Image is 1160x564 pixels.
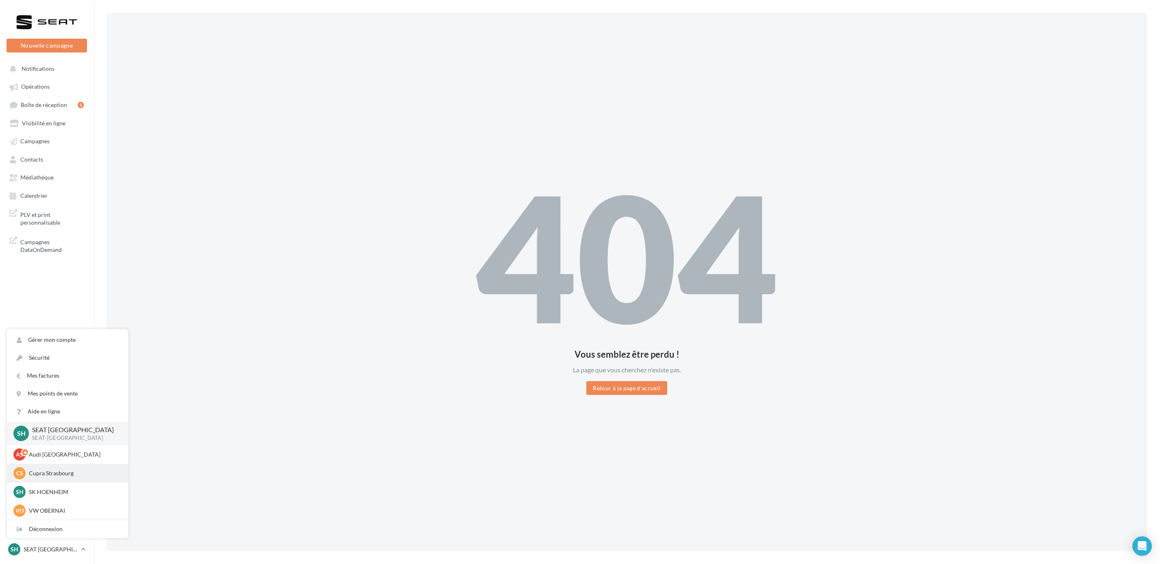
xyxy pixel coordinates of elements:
[5,206,89,230] a: PLV et print personnalisable
[7,385,128,402] a: Mes points de vente
[21,83,50,90] span: Opérations
[20,236,84,254] span: Campagnes DataOnDemand
[20,156,43,163] span: Contacts
[5,133,89,148] a: Campagnes
[15,507,24,515] span: VO
[32,435,115,442] p: SEAT-[GEOGRAPHIC_DATA]
[5,188,89,203] a: Calendrier
[22,65,54,72] span: Notifications
[17,429,26,438] span: SH
[7,520,128,538] div: Déconnexion
[11,545,18,553] span: SH
[78,102,84,108] div: 1
[5,152,89,166] a: Contacts
[5,170,89,184] a: Médiathèque
[7,542,87,557] a: SH SEAT [GEOGRAPHIC_DATA]
[20,209,84,227] span: PLV et print personnalisable
[7,367,128,385] a: Mes factures
[20,174,54,181] span: Médiathèque
[586,381,667,395] button: Retour à la page d'accueil
[7,402,128,420] a: Aide en ligne
[7,39,87,52] button: Nouvelle campagne
[24,545,78,553] p: SEAT [GEOGRAPHIC_DATA]
[29,507,118,515] p: VW OBERNAI
[29,469,118,477] p: Cupra Strasbourg
[22,120,65,127] span: Visibilité en ligne
[32,425,115,435] p: SEAT [GEOGRAPHIC_DATA]
[21,101,67,108] span: Boîte de réception
[5,79,89,94] a: Opérations
[16,488,24,496] span: SH
[5,233,89,257] a: Campagnes DataOnDemand
[5,97,89,112] a: Boîte de réception1
[476,169,778,343] div: 404
[7,349,128,367] a: Sécurité
[20,138,50,145] span: Campagnes
[476,365,778,375] div: La page que vous cherchez n'existe pas.
[16,469,23,477] span: CS
[1132,536,1152,556] div: Open Intercom Messenger
[29,450,118,459] p: Audi [GEOGRAPHIC_DATA]
[20,192,48,199] span: Calendrier
[5,61,85,76] button: Notifications
[476,350,778,359] div: Vous semblez être perdu !
[7,331,128,349] a: Gérer mon compte
[16,450,23,459] span: AS
[29,488,118,496] p: SK HOENHEIM
[5,116,89,130] a: Visibilité en ligne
